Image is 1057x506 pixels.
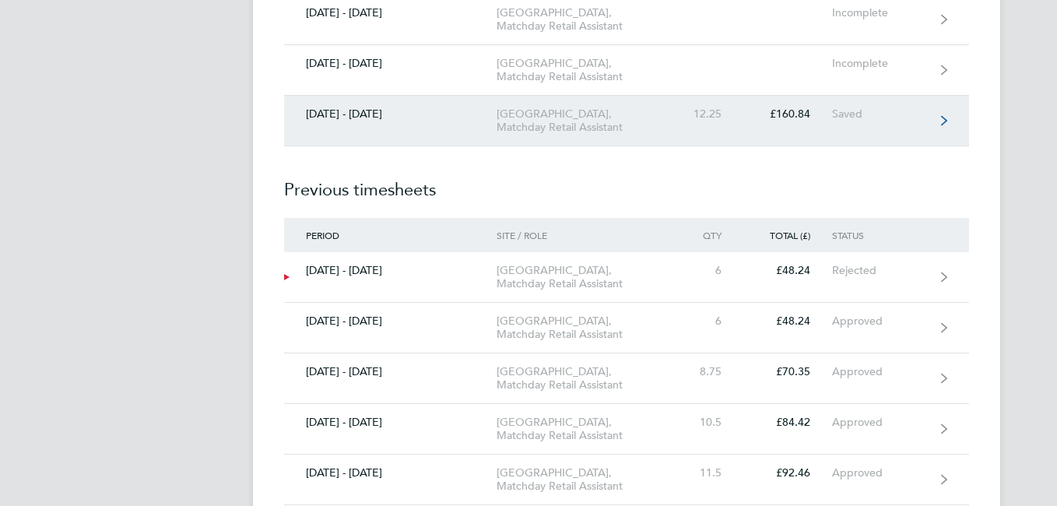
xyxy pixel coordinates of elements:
div: [DATE] - [DATE] [284,264,497,277]
div: [DATE] - [DATE] [284,365,497,378]
div: £70.35 [743,365,832,378]
div: [DATE] - [DATE] [284,6,497,19]
a: [DATE] - [DATE][GEOGRAPHIC_DATA], Matchday Retail Assistant6£48.24Approved [284,303,969,353]
span: Period [306,229,339,241]
div: Incomplete [832,57,928,70]
div: [GEOGRAPHIC_DATA], Matchday Retail Assistant [497,416,675,442]
div: 11.5 [675,466,743,480]
a: [DATE] - [DATE][GEOGRAPHIC_DATA], Matchday Retail Assistant6£48.24Rejected [284,252,969,303]
div: [DATE] - [DATE] [284,314,497,328]
div: Qty [675,230,743,241]
a: [DATE] - [DATE][GEOGRAPHIC_DATA], Matchday Retail Assistant11.5£92.46Approved [284,455,969,505]
div: Approved [832,416,928,429]
div: [GEOGRAPHIC_DATA], Matchday Retail Assistant [497,57,675,83]
div: Status [832,230,928,241]
div: [GEOGRAPHIC_DATA], Matchday Retail Assistant [497,466,675,493]
div: Total (£) [743,230,832,241]
div: [GEOGRAPHIC_DATA], Matchday Retail Assistant [497,107,675,134]
a: [DATE] - [DATE][GEOGRAPHIC_DATA], Matchday Retail Assistant10.5£84.42Approved [284,404,969,455]
div: £160.84 [743,107,832,121]
a: [DATE] - [DATE][GEOGRAPHIC_DATA], Matchday Retail Assistant8.75£70.35Approved [284,353,969,404]
div: [GEOGRAPHIC_DATA], Matchday Retail Assistant [497,314,675,341]
a: [DATE] - [DATE][GEOGRAPHIC_DATA], Matchday Retail AssistantIncomplete [284,45,969,96]
div: Saved [832,107,928,121]
div: [DATE] - [DATE] [284,107,497,121]
div: £92.46 [743,466,832,480]
div: 6 [675,264,743,277]
h2: Previous timesheets [284,146,969,218]
div: 12.25 [675,107,743,121]
div: £48.24 [743,264,832,277]
div: 8.75 [675,365,743,378]
div: Approved [832,365,928,378]
div: Rejected [832,264,928,277]
div: [DATE] - [DATE] [284,57,497,70]
div: Incomplete [832,6,928,19]
div: 6 [675,314,743,328]
div: [DATE] - [DATE] [284,466,497,480]
div: [GEOGRAPHIC_DATA], Matchday Retail Assistant [497,365,675,392]
div: [DATE] - [DATE] [284,416,497,429]
div: [GEOGRAPHIC_DATA], Matchday Retail Assistant [497,264,675,290]
div: £48.24 [743,314,832,328]
div: £84.42 [743,416,832,429]
div: [GEOGRAPHIC_DATA], Matchday Retail Assistant [497,6,675,33]
div: 10.5 [675,416,743,429]
div: Approved [832,466,928,480]
a: [DATE] - [DATE][GEOGRAPHIC_DATA], Matchday Retail Assistant12.25£160.84Saved [284,96,969,146]
div: Approved [832,314,928,328]
div: Site / Role [497,230,675,241]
